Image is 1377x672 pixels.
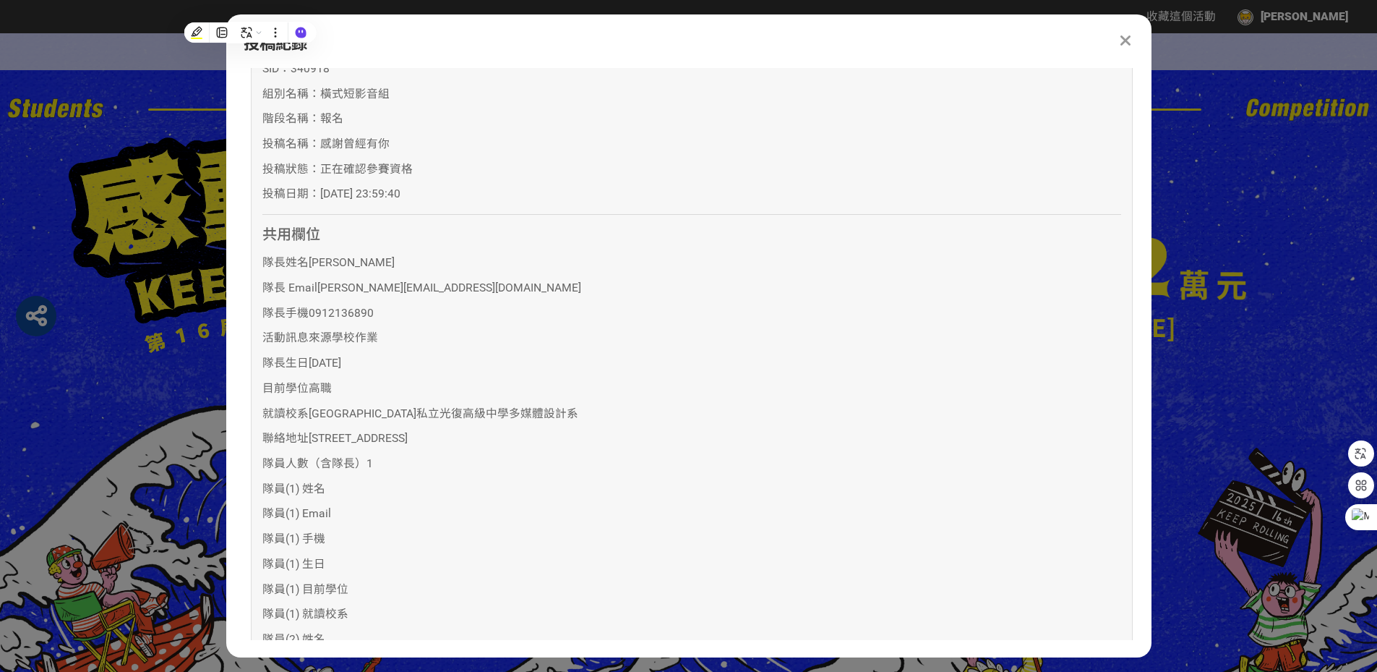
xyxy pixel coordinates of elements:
span: [PERSON_NAME] [309,255,395,269]
span: 340918 [291,61,330,75]
span: [PERSON_NAME][EMAIL_ADDRESS][DOMAIN_NAME] [317,281,581,294]
div: 投稿紀錄 [244,32,1134,56]
span: 隊員(1) 就讀校系 [262,607,348,621]
span: 隊長生日 [262,356,309,370]
span: 階段名稱： [262,111,320,125]
span: 隊長 Email [262,281,317,294]
span: 隊長手機 [262,306,309,320]
span: 感謝曾經有你 [320,137,390,150]
span: 隊員(1) 姓名 [262,482,325,496]
span: [DATE] [309,356,341,370]
span: 投稿名稱： [262,137,320,150]
span: 隊員(1) 目前學位 [262,582,348,596]
span: 就讀校系 [262,407,309,420]
span: 1 [366,456,373,470]
span: 0912136890 [309,306,374,320]
span: 組別名稱： [262,87,320,101]
span: [STREET_ADDRESS] [309,431,408,445]
span: 隊員(1) Email [262,506,331,520]
span: 隊員人數（含隊長） [262,456,366,470]
span: 學校作業 [332,331,378,344]
span: 隊員(2) 姓名 [262,632,325,646]
span: 隊員(1) 生日 [262,557,325,571]
span: 報名 [320,111,343,125]
span: 活動訊息來源 [262,331,332,344]
span: 高職 [309,381,332,395]
img: 感動久久 [69,129,554,354]
span: 投稿日期： [262,187,320,200]
h3: 共用欄位 [262,226,1121,243]
span: SID： [262,61,291,75]
span: 收藏這個活動 [1146,9,1216,23]
img: Competition [1246,98,1368,121]
span: 正在確認參賽資格 [320,162,413,176]
span: [GEOGRAPHIC_DATA]私立光復高級中學多媒體設計系 [309,407,578,420]
span: 橫式短影音組 [320,87,390,101]
span: [DATE] 23:59:40 [320,187,400,200]
span: 隊長姓名 [262,255,309,269]
img: Students [8,98,103,118]
span: 聯絡地址 [262,431,309,445]
span: 隊員(1) 手機 [262,532,325,545]
span: 目前學位 [262,381,309,395]
span: 投稿狀態： [262,162,320,176]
